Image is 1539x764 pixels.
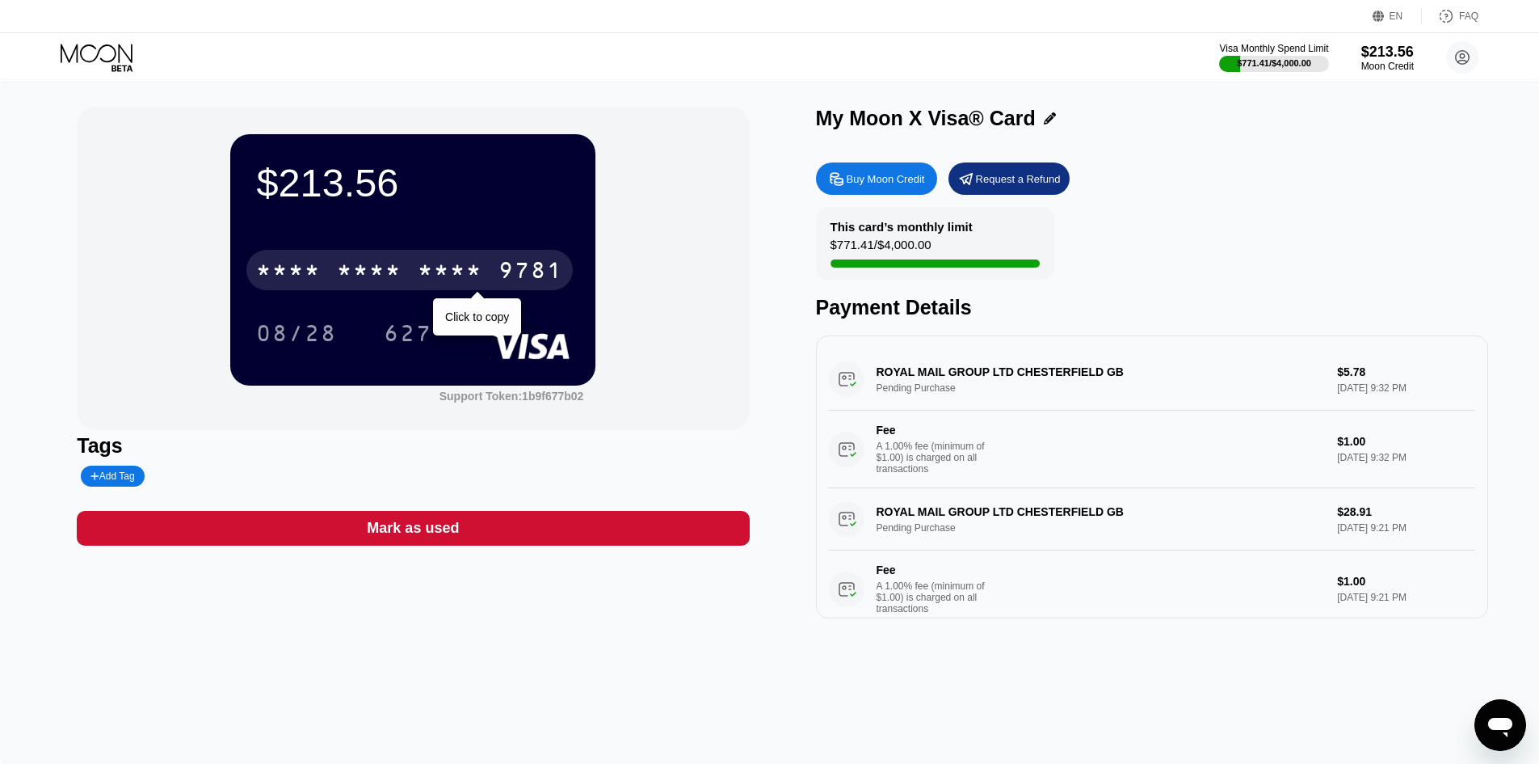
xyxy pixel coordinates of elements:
div: A 1.00% fee (minimum of $1.00) is charged on all transactions [877,441,998,475]
div: This card’s monthly limit [830,220,973,234]
div: $213.56 [256,160,570,205]
div: [DATE] 9:21 PM [1337,592,1474,603]
div: EN [1373,8,1422,24]
div: Fee [877,424,990,437]
div: Mark as used [367,519,459,538]
div: Tags [77,434,749,458]
div: Buy Moon Credit [847,172,925,186]
iframe: Button to launch messaging window [1474,699,1526,751]
div: Visa Monthly Spend Limit$771.41/$4,000.00 [1219,43,1328,72]
div: Support Token:1b9f677b02 [439,390,584,403]
div: [DATE] 9:32 PM [1337,452,1474,463]
div: FeeA 1.00% fee (minimum of $1.00) is charged on all transactions$1.00[DATE] 9:21 PM [829,551,1475,628]
div: 08/28 [256,323,337,348]
div: FAQ [1459,11,1478,22]
div: A 1.00% fee (minimum of $1.00) is charged on all transactions [877,580,998,614]
div: 627 [384,323,432,348]
div: FeeA 1.00% fee (minimum of $1.00) is charged on all transactions$1.00[DATE] 9:32 PM [829,411,1475,488]
div: Request a Refund [948,163,1070,195]
div: Moon Credit [1361,61,1414,72]
div: 9781 [498,260,563,285]
div: EN [1390,11,1403,22]
div: $1.00 [1337,435,1474,448]
div: My Moon X Visa® Card [816,107,1036,130]
div: $213.56 [1361,44,1414,61]
div: Visa Monthly Spend Limit [1219,43,1328,54]
div: Support Token: 1b9f677b02 [439,390,584,403]
div: 627 [372,313,444,353]
div: $213.56Moon Credit [1361,44,1414,72]
div: FAQ [1422,8,1478,24]
div: Request a Refund [976,172,1061,186]
div: Add Tag [90,471,134,482]
div: 08/28 [244,313,349,353]
div: $1.00 [1337,575,1474,588]
div: Mark as used [77,511,749,546]
div: Fee [877,564,990,576]
div: Add Tag [81,466,144,487]
div: $771.41 / $4,000.00 [830,238,931,260]
div: Click to copy [445,310,509,323]
div: Buy Moon Credit [816,163,937,195]
div: Payment Details [816,296,1488,319]
div: $771.41 / $4,000.00 [1237,58,1311,68]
